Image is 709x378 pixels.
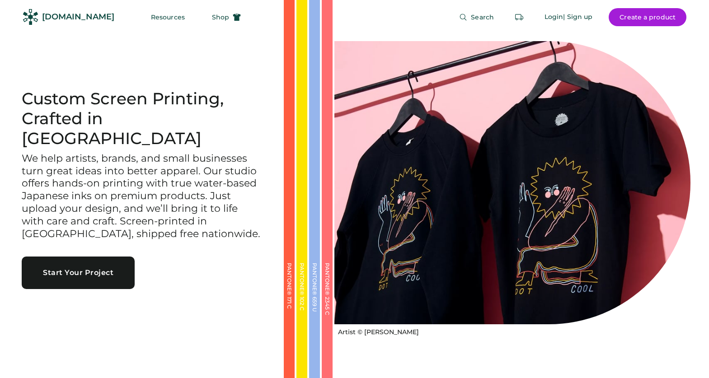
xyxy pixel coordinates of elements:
img: Rendered Logo - Screens [23,9,38,25]
button: Retrieve an order [510,8,528,26]
button: Search [448,8,505,26]
button: Create a product [609,8,686,26]
div: [DOMAIN_NAME] [42,11,114,23]
div: PANTONE® 171 C [286,263,292,353]
h1: Custom Screen Printing, Crafted in [GEOGRAPHIC_DATA] [22,89,262,149]
span: Shop [212,14,229,20]
button: Resources [140,8,196,26]
div: PANTONE® 102 C [299,263,305,353]
span: Search [471,14,494,20]
h3: We help artists, brands, and small businesses turn great ideas into better apparel. Our studio of... [22,152,262,241]
div: PANTONE® 659 U [312,263,317,353]
div: | Sign up [563,13,592,22]
button: Start Your Project [22,257,135,289]
div: PANTONE® 2345 C [324,263,330,353]
iframe: Front Chat [666,337,705,376]
a: Artist © [PERSON_NAME] [334,324,419,337]
button: Shop [201,8,252,26]
div: Artist © [PERSON_NAME] [338,328,419,337]
div: Login [545,13,563,22]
